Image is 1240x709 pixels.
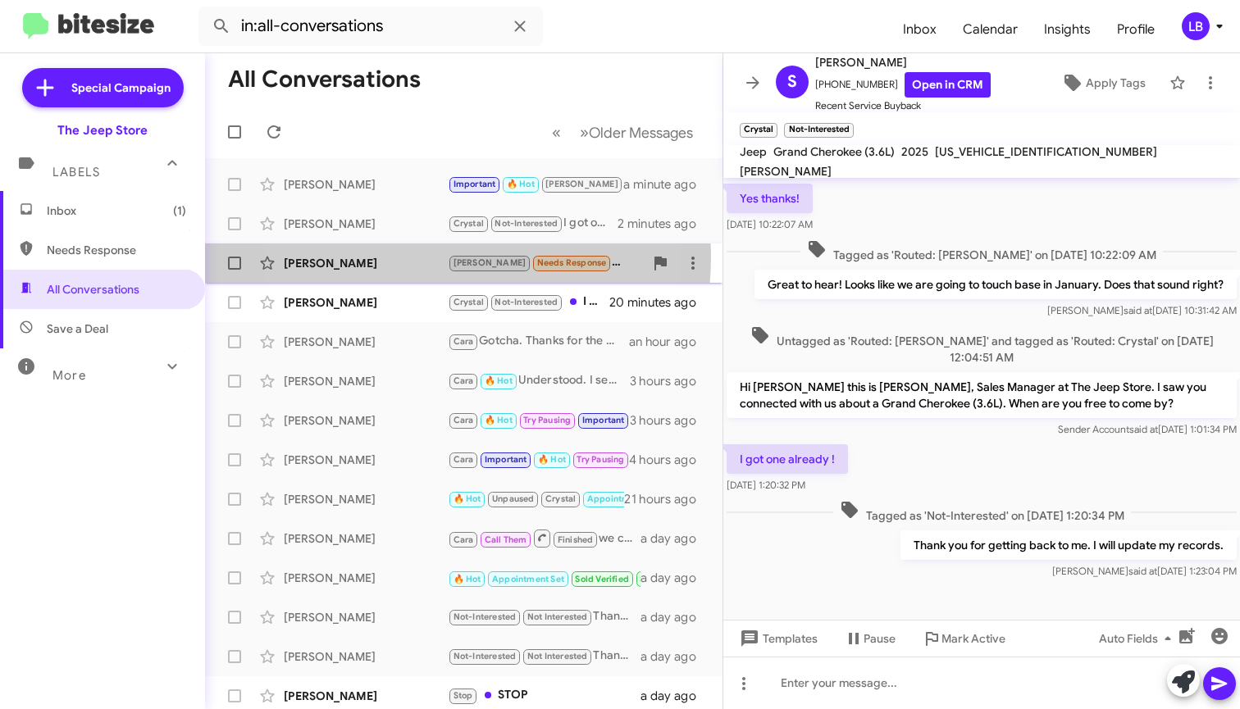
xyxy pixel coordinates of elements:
[1058,423,1237,435] span: Sender Account [DATE] 1:01:34 PM
[800,239,1163,263] span: Tagged as 'Routed: [PERSON_NAME]' on [DATE] 10:22:09 AM
[47,281,139,298] span: All Conversations
[198,7,543,46] input: Search
[543,116,703,149] nav: Page navigation example
[485,534,527,545] span: Call Them
[577,454,624,465] span: Try Pausing
[1047,304,1237,316] span: [PERSON_NAME] [DATE] 10:31:42 AM
[47,202,186,219] span: Inbox
[454,179,496,189] span: Important
[900,530,1237,560] p: Thank you for getting back to me. I will update my records.
[52,165,100,180] span: Labels
[485,415,513,425] span: 🔥 Hot
[1128,565,1157,577] span: said at
[1044,68,1161,98] button: Apply Tags
[448,567,641,588] div: Inbound Call
[558,534,594,545] span: Finished
[454,257,527,268] span: [PERSON_NAME]
[448,607,641,626] div: Thank you for getting back to me. I will update my records.
[815,72,991,98] span: [PHONE_NUMBER]
[495,297,558,307] span: Not-Interested
[727,325,1237,366] span: Untagged as 'Routed: [PERSON_NAME]' and tagged as 'Routed: Crystal' on [DATE] 12:04:51 AM
[284,688,448,704] div: [PERSON_NAME]
[864,624,896,653] span: Pause
[454,336,474,347] span: Cara
[454,574,481,584] span: 🔥 Hot
[784,123,853,138] small: Not-Interested
[173,202,186,219] span: (1)
[950,6,1031,53] a: Calendar
[454,454,474,465] span: Cara
[448,371,630,390] div: Understood. I see that on file now. Thank you for the update [PERSON_NAME] and we will see you th...
[284,294,448,311] div: [PERSON_NAME]
[1168,12,1222,40] button: LB
[284,491,448,507] div: [PERSON_NAME]
[815,52,991,72] span: [PERSON_NAME]
[284,373,448,389] div: [PERSON_NAME]
[454,651,517,661] span: Not-Interested
[727,444,848,474] p: I got one already !
[454,493,481,504] span: 🔥 Hot
[736,624,818,653] span: Templates
[284,255,448,271] div: [PERSON_NAME]
[641,648,709,665] div: a day ago
[448,332,629,351] div: Gotcha. Thanks for the update [PERSON_NAME]. Have a few compass models available currently. are y...
[485,375,513,386] span: 🔥 Hot
[485,454,527,465] span: Important
[454,218,484,229] span: Crystal
[1129,423,1158,435] span: said at
[1099,624,1178,653] span: Auto Fields
[1182,12,1210,40] div: LB
[1104,6,1168,53] span: Profile
[284,609,448,625] div: [PERSON_NAME]
[454,611,517,622] span: Not-Interested
[448,253,644,272] div: Nope. Cars are too darn expensive and I druve too many miles to lease
[492,493,535,504] span: Unpaused
[901,144,928,159] span: 2025
[624,491,709,507] div: 21 hours ago
[727,479,805,491] span: [DATE] 1:20:32 PM
[587,493,680,504] span: Appointment Showed
[890,6,950,53] a: Inbox
[448,293,611,311] div: I already bought the car from guys
[727,184,813,213] p: Yes thanks!
[448,686,641,705] div: STOP
[641,530,709,547] div: a day ago
[723,624,831,653] button: Templates
[570,116,703,149] button: Next
[575,574,629,584] span: Sold Verified
[492,574,564,584] span: Appointment Set
[71,80,171,96] span: Special Campaign
[831,624,909,653] button: Pause
[941,624,1005,653] span: Mark Active
[495,218,558,229] span: Not-Interested
[52,368,86,383] span: More
[545,179,618,189] span: [PERSON_NAME]
[448,647,641,666] div: Thank you for getting back to me. I will update my records.
[22,68,184,107] a: Special Campaign
[47,242,186,258] span: Needs Response
[284,216,448,232] div: [PERSON_NAME]
[630,373,709,389] div: 3 hours ago
[582,415,625,425] span: Important
[787,69,797,95] span: S
[629,334,709,350] div: an hour ago
[1031,6,1104,53] a: Insights
[740,144,767,159] span: Jeep
[448,450,629,469] div: Hey [PERSON_NAME], This is [PERSON_NAME] from the jeep store in [GEOGRAPHIC_DATA]. Hope you are w...
[454,534,474,545] span: Cara
[905,72,991,98] a: Open in CRM
[611,294,709,311] div: 20 minutes ago
[630,412,709,429] div: 3 hours ago
[935,144,1157,159] span: [US_VEHICLE_IDENTIFICATION_NUMBER]
[833,500,1131,524] span: Tagged as 'Not-Interested' on [DATE] 1:20:34 PM
[284,412,448,429] div: [PERSON_NAME]
[527,651,588,661] span: Not Interested
[1086,68,1146,98] span: Apply Tags
[448,175,623,193] div: Appreciate the update [PERSON_NAME] Thank you. How much more do you need for it to work?
[284,648,448,665] div: [PERSON_NAME]
[284,570,448,586] div: [PERSON_NAME]
[580,122,589,143] span: »
[740,164,832,179] span: [PERSON_NAME]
